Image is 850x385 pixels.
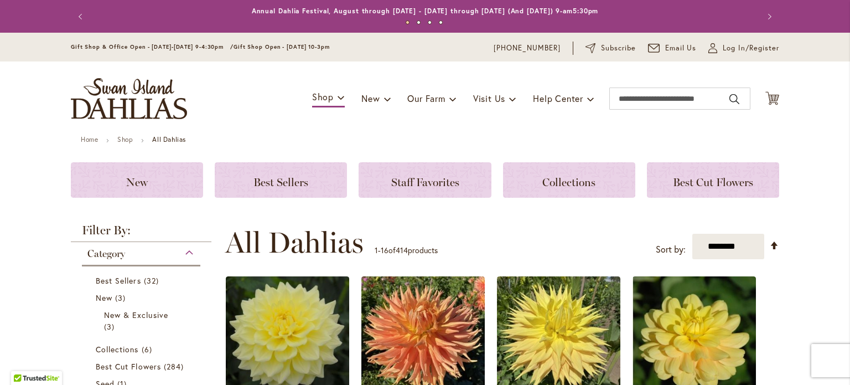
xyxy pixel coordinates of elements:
[96,292,112,303] span: New
[723,43,779,54] span: Log In/Register
[708,43,779,54] a: Log In/Register
[96,275,189,286] a: Best Sellers
[87,248,125,260] span: Category
[428,20,432,24] button: 3 of 4
[375,242,438,259] p: - of products
[381,245,388,255] span: 16
[96,275,141,286] span: Best Sellers
[126,176,148,189] span: New
[391,176,459,189] span: Staff Favorites
[439,20,443,24] button: 4 of 4
[473,93,505,104] span: Visit Us
[96,361,189,372] a: Best Cut Flowers
[601,43,636,54] span: Subscribe
[144,275,162,286] span: 32
[117,135,133,143] a: Shop
[673,176,753,189] span: Best Cut Flowers
[71,43,234,50] span: Gift Shop & Office Open - [DATE]-[DATE] 9-4:30pm /
[503,162,635,198] a: Collections
[361,93,380,104] span: New
[665,43,697,54] span: Email Us
[71,6,93,28] button: Previous
[757,6,779,28] button: Next
[96,343,189,355] a: Collections
[647,162,779,198] a: Best Cut Flowers
[152,135,186,143] strong: All Dahlias
[533,93,583,104] span: Help Center
[71,162,203,198] a: New
[542,176,595,189] span: Collections
[71,78,187,119] a: store logo
[164,361,186,372] span: 284
[96,344,139,355] span: Collections
[142,343,155,355] span: 6
[253,176,308,189] span: Best Sellers
[81,135,98,143] a: Home
[252,7,599,15] a: Annual Dahlia Festival, August through [DATE] - [DATE] through [DATE] (And [DATE]) 9-am5:30pm
[71,224,211,242] strong: Filter By:
[104,309,181,332] a: New &amp; Exclusive
[359,162,491,198] a: Staff Favorites
[375,245,378,255] span: 1
[234,43,330,50] span: Gift Shop Open - [DATE] 10-3pm
[648,43,697,54] a: Email Us
[104,321,117,332] span: 3
[417,20,421,24] button: 2 of 4
[396,245,408,255] span: 414
[215,162,347,198] a: Best Sellers
[406,20,410,24] button: 1 of 4
[494,43,561,54] a: [PHONE_NUMBER]
[312,91,334,102] span: Shop
[104,310,168,320] span: New & Exclusive
[656,239,686,260] label: Sort by:
[115,292,128,304] span: 3
[585,43,636,54] a: Subscribe
[96,292,189,304] a: New
[407,93,445,104] span: Our Farm
[225,226,364,259] span: All Dahlias
[96,361,161,372] span: Best Cut Flowers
